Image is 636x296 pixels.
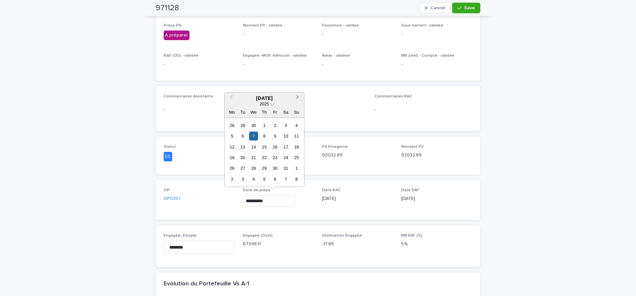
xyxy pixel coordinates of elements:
[281,153,290,162] div: Choose Saturday, 24 May 2025
[292,108,301,117] div: Su
[238,164,247,173] div: Choose Tuesday, 27 May 2025
[164,61,235,68] p: -
[260,153,269,162] div: Choose Thursday, 22 May 2025
[228,175,237,184] div: Choose Monday, 2 June 2025
[238,132,247,141] div: Choose Tuesday, 6 May 2025
[401,241,472,248] p: 5 %
[322,145,348,149] span: PV Enregistré
[292,164,301,173] div: Choose Sunday, 1 June 2025
[322,152,393,159] p: 92032.89
[401,61,472,68] p: -
[322,24,359,28] span: Fourniture - validée
[281,108,290,117] div: Sa
[322,30,393,37] p: -
[375,94,412,98] span: Commentaires RAC
[238,143,247,151] div: Choose Tuesday, 13 May 2025
[260,164,269,173] div: Choose Thursday, 29 May 2025
[322,188,341,192] span: Date RAC
[164,152,172,161] div: EC
[401,152,472,159] p: 92032.89
[271,132,280,141] div: Choose Friday, 9 May 2025
[156,3,179,13] h2: 971128
[260,175,269,184] div: Choose Thursday, 5 June 2025
[401,30,472,37] p: -
[281,175,290,184] div: Choose Saturday, 7 June 2025
[271,143,280,151] div: Choose Friday, 16 May 2025
[271,108,280,117] div: Fr
[164,24,182,28] span: Prépa PG
[228,108,237,117] div: Mo
[238,121,247,130] div: Choose Tuesday, 29 April 2025
[249,153,258,162] div: Choose Wednesday, 21 May 2025
[269,106,367,113] p: -
[430,6,445,10] span: Cancel
[401,24,443,28] span: Sous traitant - validée
[228,164,237,173] div: Choose Monday, 26 May 2025
[238,108,247,117] div: Tu
[260,101,269,106] span: 2025
[292,121,301,130] div: Choose Sunday, 4 May 2025
[322,195,393,202] p: [DATE]
[322,61,393,68] p: -
[249,121,258,130] div: Choose Wednesday, 30 April 2025
[243,188,270,192] span: Date de prépa
[401,188,419,192] span: Date EAF
[281,121,290,130] div: Choose Saturday, 3 May 2025
[260,143,269,151] div: Choose Thursday, 15 May 2025
[164,94,213,98] span: Commentaires Assistante
[292,132,301,141] div: Choose Sunday, 11 May 2025
[260,108,269,117] div: Th
[238,175,247,184] div: Choose Tuesday, 3 June 2025
[260,132,269,141] div: Choose Thursday, 8 May 2025
[225,95,304,101] div: [DATE]
[243,54,307,58] span: Engagée -MOE -Véhicule - validée
[292,153,301,162] div: Choose Sunday, 25 May 2025
[243,30,314,37] p: -
[249,132,258,141] div: Choose Wednesday, 7 May 2025
[271,121,280,130] div: Choose Friday, 2 May 2025
[292,175,301,184] div: Choose Sunday, 8 June 2025
[228,153,237,162] div: Choose Monday, 19 May 2025
[243,234,273,238] span: Engagée (Outil)
[281,132,290,141] div: Choose Saturday, 10 May 2025
[249,164,258,173] div: Choose Wednesday, 28 May 2025
[293,93,303,104] button: Next Month
[243,24,283,28] span: Montant PV - validée
[238,153,247,162] div: Choose Tuesday, 20 May 2025
[243,61,314,68] p: -
[249,175,258,184] div: Choose Wednesday, 4 June 2025
[164,106,261,113] p: -
[281,143,290,151] div: Choose Saturday, 17 May 2025
[271,175,280,184] div: Choose Friday, 6 June 2025
[164,145,176,149] span: Statut
[401,195,472,202] p: [DATE]
[249,108,258,117] div: We
[227,120,302,185] div: month 2025-05
[375,106,472,113] p: -
[452,3,480,13] button: Save
[271,153,280,162] div: Choose Friday, 23 May 2025
[322,234,362,238] span: Vérification Engagée
[464,6,475,10] span: Save
[401,145,424,149] span: Montant PV
[401,54,454,58] span: MB (réel) - Compte - validée
[401,234,422,238] span: MB EAF (%)
[271,164,280,173] div: Choose Friday, 30 May 2025
[228,121,237,130] div: Choose Monday, 28 April 2025
[164,54,198,58] span: RAE (OD) - validée
[322,241,393,248] p: -17.65
[419,3,451,13] button: Cancel
[164,234,197,238] span: Engagée_People
[225,93,236,104] button: Previous Month
[164,280,249,288] h2: Evolution du Portefeuille Vs A-1
[260,121,269,130] div: Choose Thursday, 1 May 2025
[164,188,170,192] span: OP
[281,164,290,173] div: Choose Saturday, 31 May 2025
[164,30,189,40] div: A préparer
[322,54,350,58] span: Aleas - validée
[292,143,301,151] div: Choose Sunday, 18 May 2025
[164,195,181,202] a: OP0357
[228,132,237,141] div: Choose Monday, 5 May 2025
[228,143,237,151] div: Choose Monday, 12 May 2025
[243,241,314,248] p: 67348.11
